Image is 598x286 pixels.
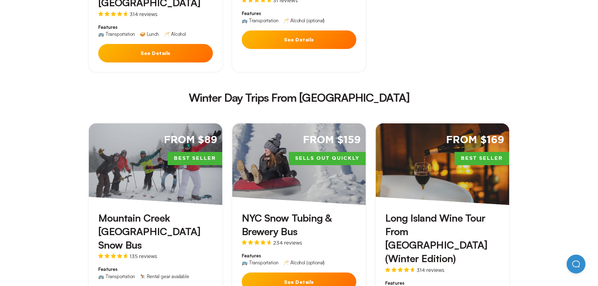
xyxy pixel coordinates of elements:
[289,152,366,165] span: Sells Out Quickly
[130,12,158,17] span: 314 reviews
[283,260,325,265] div: 🥂 Alcohol (optional)
[98,32,135,36] div: 🚌 Transportation
[98,266,213,273] span: Features
[79,92,519,103] h2: Winter Day Trips From [GEOGRAPHIC_DATA]
[168,152,222,165] span: Best Seller
[130,254,157,259] span: 135 reviews
[242,211,356,238] h3: NYC Snow Tubing & Brewery Bus
[242,18,278,23] div: 🚌 Transportation
[140,274,189,279] div: ⛷️ Rental gear available
[273,240,302,245] span: 234 reviews
[455,152,509,165] span: Best Seller
[98,24,213,30] span: Features
[303,133,361,147] span: From $159
[242,10,356,17] span: Features
[164,133,217,147] span: From $89
[446,133,504,147] span: From $169
[98,211,213,252] h3: Mountain Creek [GEOGRAPHIC_DATA] Snow Bus
[283,18,325,23] div: 🥂 Alcohol (optional)
[242,260,278,265] div: 🚌 Transportation
[98,274,135,279] div: 🚌 Transportation
[164,32,186,36] div: 🥂 Alcohol
[567,255,585,273] iframe: Help Scout Beacon - Open
[242,253,356,259] span: Features
[417,267,444,273] span: 314 reviews
[140,32,159,36] div: 🥪 Lunch
[98,44,213,62] button: See Details
[385,211,500,266] h3: Long Island Wine Tour From [GEOGRAPHIC_DATA] (Winter Edition)
[242,30,356,49] button: See Details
